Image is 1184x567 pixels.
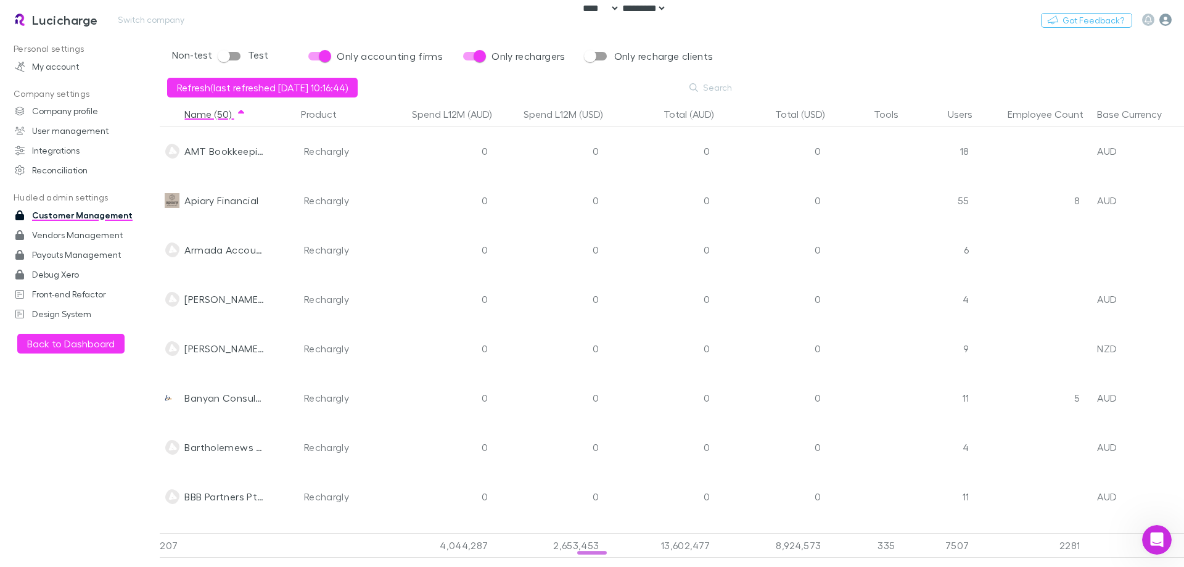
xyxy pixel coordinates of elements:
[493,176,604,225] div: 0
[1008,102,1098,126] button: Employee Count
[493,275,604,324] div: 0
[382,126,493,176] div: 0
[715,373,826,423] div: 0
[25,330,207,343] div: How To Bulk Import Charges
[271,275,382,324] div: Rechargly
[160,533,271,558] div: 207
[900,176,974,225] div: 55
[18,348,229,384] div: Missing Client Email Addresses in [GEOGRAPHIC_DATA]
[184,225,266,275] div: Armada Accountants & Advisors
[900,126,974,176] div: 18
[2,121,166,141] a: User management
[604,423,715,472] div: 0
[2,304,166,324] a: Design System
[337,49,443,64] span: Only accounting firms
[12,166,234,231] div: Recent messageProfile image for AlexJust browsingRechargly•21h ago
[301,102,351,126] button: Product
[18,325,229,348] div: How To Bulk Import Charges
[165,489,179,504] img: BBB Partners Pty Ltd's Logo
[167,78,358,97] button: Refresh(last refreshed [DATE] 10:16:44)
[195,416,215,424] span: Help
[25,88,222,130] p: Hi [PERSON_NAME] 👋
[165,144,179,159] img: AMT Bookkeeping Services's Logo
[900,225,974,275] div: 6
[382,423,493,472] div: 0
[165,292,179,307] img: B M Clements Group's Logo
[1142,525,1172,555] iframe: Intercom live chat
[184,324,266,373] div: [PERSON_NAME] Accounting Limited
[493,423,604,472] div: 0
[382,275,493,324] div: 0
[271,225,382,275] div: Rechargly
[25,23,92,43] img: logo
[715,275,826,324] div: 0
[715,126,826,176] div: 0
[604,126,715,176] div: 0
[874,102,913,126] button: Tools
[382,472,493,521] div: 0
[271,126,382,176] div: Rechargly
[165,341,179,356] img: Baker Accounting Limited's Logo
[493,472,604,521] div: 0
[900,472,974,521] div: 11
[974,533,1085,558] div: 2281
[179,20,203,44] img: Profile image for Alex
[25,302,100,315] span: Search for help
[165,385,247,434] button: Help
[974,176,1085,225] div: 8
[2,245,166,265] a: Payouts Management
[27,416,55,424] span: Home
[493,533,604,558] div: 2,653,453
[271,324,382,373] div: Rechargly
[382,533,493,558] div: 4,044,287
[165,440,179,455] img: Bartholemews Chartered Accountants's Logo
[12,12,27,27] img: Lucicharge's Logo
[493,225,604,275] div: 0
[2,160,166,180] a: Reconciliation
[165,242,179,257] img: Armada Accountants & Advisors's Logo
[1097,102,1177,126] button: Base Currency
[55,207,97,220] div: Rechargly
[25,176,221,189] div: Recent message
[12,237,234,284] div: Ask a questionAI Agent and team can help
[2,225,166,245] a: Vendors Management
[900,324,974,373] div: 9
[604,324,715,373] div: 0
[2,57,166,77] a: My account
[2,86,166,102] p: Company settings
[25,247,207,260] div: Ask a question
[2,101,166,121] a: Company profile
[184,102,246,126] button: Name (50)
[493,373,604,423] div: 0
[184,176,258,225] div: Apiary Financial
[184,126,266,176] div: AMT Bookkeeping Services
[100,207,140,220] div: • 21h ago
[271,373,382,423] div: Rechargly
[604,275,715,324] div: 0
[165,391,179,405] img: Banyan Consulting's Logo
[2,41,166,57] p: Personal settings
[184,275,266,324] div: [PERSON_NAME] Group
[493,126,604,176] div: 0
[17,334,125,354] button: Back to Dashboard
[172,44,268,73] div: Non-test Test
[524,102,617,126] button: Spend L12M (USD)
[974,373,1085,423] div: 5
[604,472,715,521] div: 0
[271,176,382,225] div: Rechargly
[2,284,166,304] a: Front-end Refactor
[165,193,179,208] img: Apiary Financial's Logo
[604,373,715,423] div: 0
[900,275,974,324] div: 4
[715,423,826,472] div: 0
[614,49,713,64] span: Only recharge clients
[5,5,105,35] a: Lucicharge
[382,324,493,373] div: 0
[55,196,113,205] span: Just browsing
[271,472,382,521] div: Rechargly
[271,423,382,472] div: Rechargly
[604,533,715,558] div: 13,602,477
[664,102,728,126] button: Total (AUD)
[900,423,974,472] div: 4
[715,472,826,521] div: 0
